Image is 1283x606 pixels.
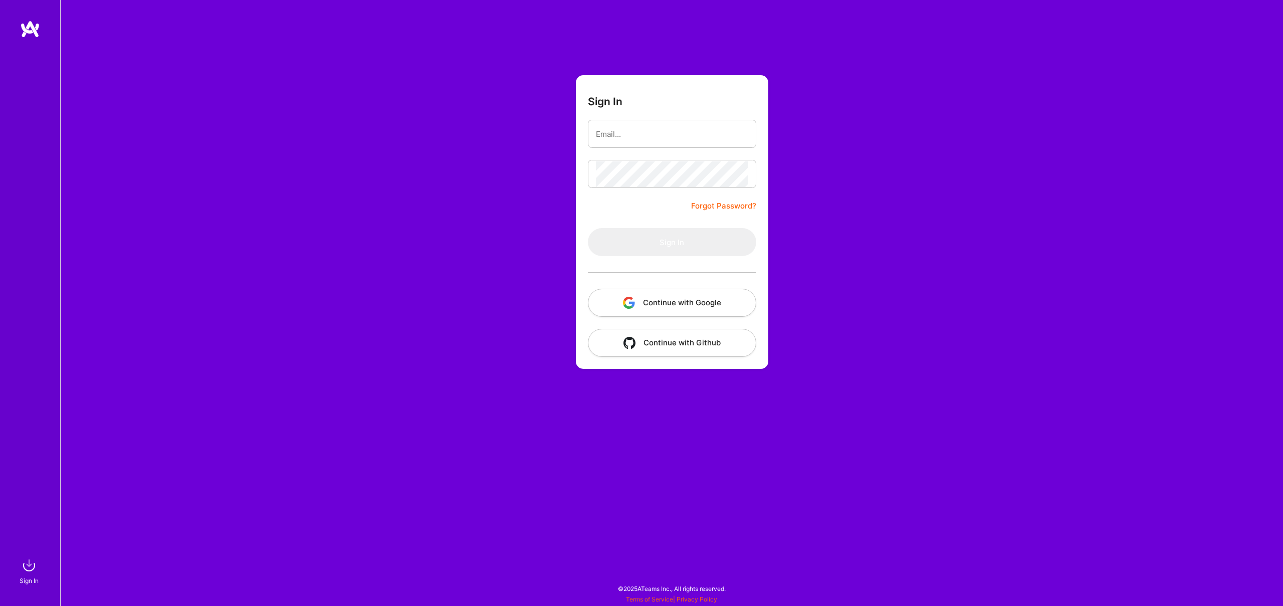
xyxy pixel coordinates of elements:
img: icon [623,337,635,349]
div: Sign In [20,575,39,586]
img: icon [623,297,635,309]
h3: Sign In [588,95,622,108]
a: Privacy Policy [677,595,717,603]
input: Email... [596,121,748,147]
img: logo [20,20,40,38]
span: | [626,595,717,603]
div: © 2025 ATeams Inc., All rights reserved. [60,576,1283,601]
button: Sign In [588,228,756,256]
a: sign inSign In [21,555,39,586]
button: Continue with Github [588,329,756,357]
a: Forgot Password? [691,200,756,212]
button: Continue with Google [588,289,756,317]
a: Terms of Service [626,595,673,603]
img: sign in [19,555,39,575]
